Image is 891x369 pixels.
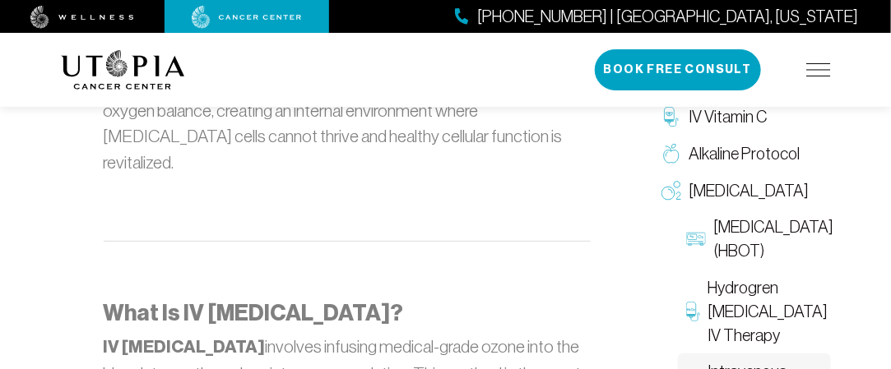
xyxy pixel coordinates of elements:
strong: What Is IV [MEDICAL_DATA]? [104,299,404,326]
img: wellness [30,6,134,29]
span: [PHONE_NUMBER] | [GEOGRAPHIC_DATA], [US_STATE] [477,5,858,29]
strong: IV [MEDICAL_DATA] [104,336,266,357]
a: [PHONE_NUMBER] | [GEOGRAPHIC_DATA], [US_STATE] [455,5,858,29]
button: Book Free Consult [595,49,761,90]
img: cancer center [192,6,302,29]
p: At [GEOGRAPHIC_DATA][MEDICAL_DATA], we work to restore oxygen balance, creating an internal envir... [104,71,591,175]
img: logo [61,50,185,90]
